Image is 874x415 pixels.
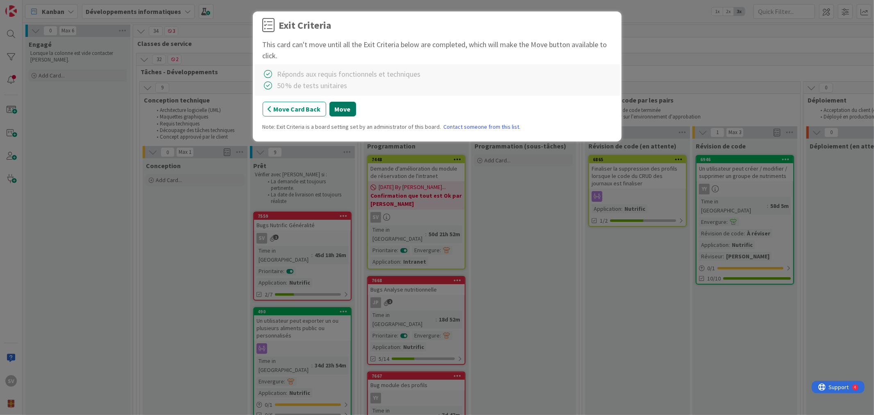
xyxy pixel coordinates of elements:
[277,80,347,91] div: 50 % de tests unitaires
[43,3,45,10] div: 4
[17,1,37,11] span: Support
[263,102,326,116] button: Move Card Back
[279,18,331,33] div: Exit Criteria
[329,102,356,116] button: Move
[263,39,612,61] div: This card can't move until all the Exit Criteria below are completed, which will make the Move bu...
[444,123,521,131] a: Contact someone from this list.
[263,123,612,131] div: Note: Exit Criteria is a board setting set by an administrator of this board.
[277,68,421,80] div: Réponds aux requis fonctionnels et techniques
